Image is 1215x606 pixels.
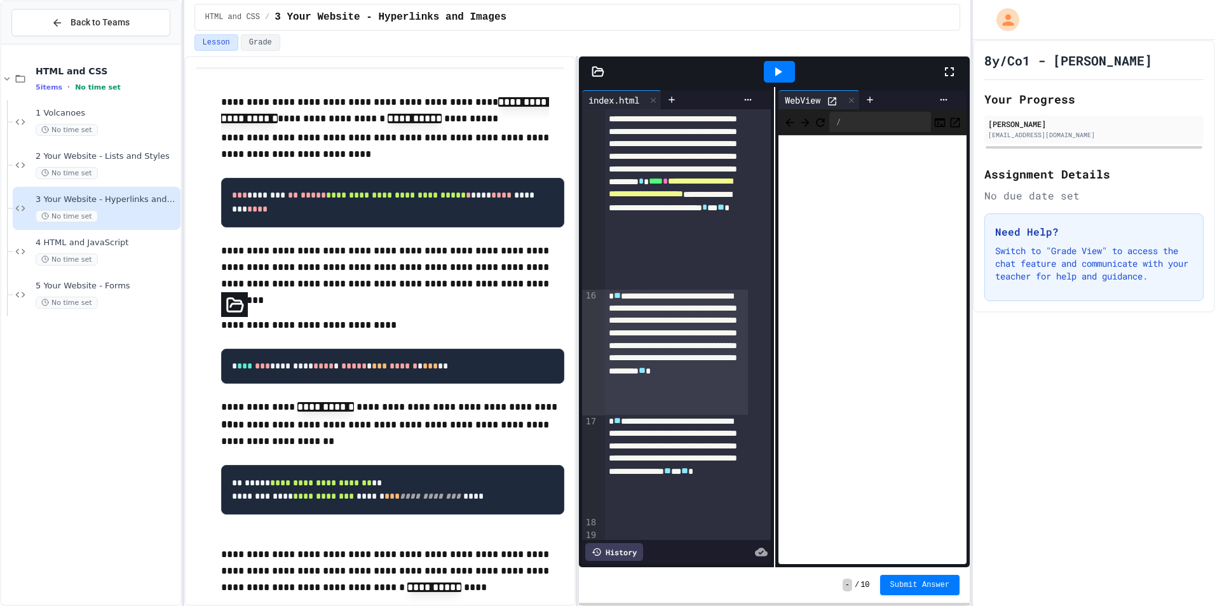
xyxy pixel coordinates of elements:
span: No time set [36,210,98,222]
button: Console [933,114,946,130]
div: WebView [778,93,827,107]
h2: Assignment Details [984,165,1204,183]
div: 16 [582,290,598,415]
button: Grade [241,34,280,51]
span: / [265,12,269,22]
span: - [843,579,852,591]
span: 5 Your Website - Forms [36,281,178,292]
span: 2 Your Website - Lists and Styles [36,151,178,162]
iframe: Web Preview [778,135,967,565]
span: No time set [75,83,121,91]
div: / [829,112,931,132]
span: • [67,82,70,92]
div: index.html [582,90,662,109]
span: 10 [860,580,869,590]
span: HTML and CSS [205,12,260,22]
div: index.html [582,93,646,107]
div: My Account [983,5,1022,34]
div: [EMAIL_ADDRESS][DOMAIN_NAME] [988,130,1200,140]
span: 4 HTML and JavaScript [36,238,178,248]
button: Submit Answer [880,575,960,595]
h1: 8y/Co1 - [PERSON_NAME] [984,51,1152,69]
h3: Need Help? [995,224,1193,239]
button: Refresh [814,114,827,130]
p: Switch to "Grade View" to access the chat feature and communicate with your teacher for help and ... [995,245,1193,283]
span: / [855,580,859,590]
span: HTML and CSS [36,65,178,77]
span: 3 Your Website - Hyperlinks and Images [275,10,506,25]
div: No due date set [984,188,1204,203]
span: Back [784,114,796,130]
div: History [585,543,643,561]
span: Back to Teams [71,16,130,29]
span: No time set [36,253,98,266]
div: [PERSON_NAME] [988,118,1200,130]
button: Back to Teams [11,9,170,36]
span: Submit Answer [890,580,950,590]
div: 19 [582,529,598,542]
span: No time set [36,167,98,179]
span: Forward [799,114,811,130]
div: 18 [582,516,598,529]
span: 5 items [36,83,62,91]
div: 15 [582,88,598,290]
div: 17 [582,415,598,516]
span: No time set [36,124,98,136]
h2: Your Progress [984,90,1204,108]
span: No time set [36,297,98,309]
span: 1 Volcanoes [36,108,178,119]
button: Lesson [194,34,238,51]
span: 3 Your Website - Hyperlinks and Images [36,194,178,205]
div: WebView [778,90,860,109]
button: Open in new tab [949,114,961,130]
